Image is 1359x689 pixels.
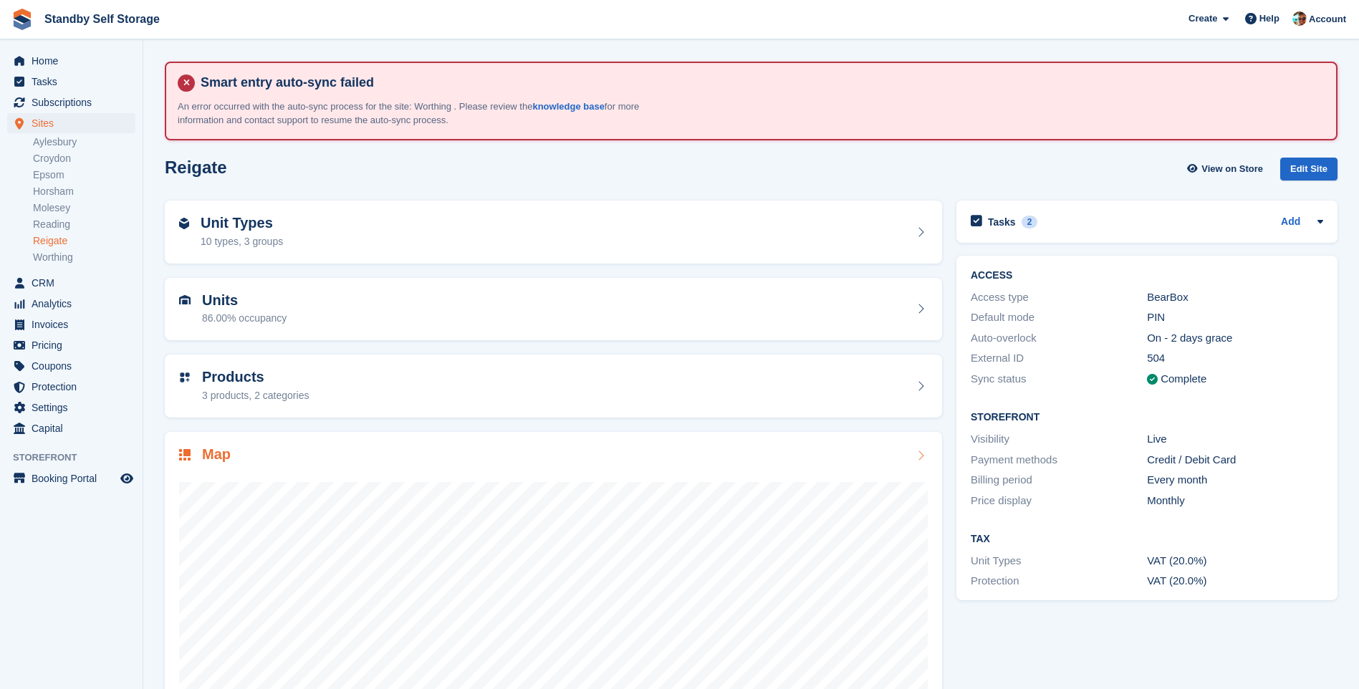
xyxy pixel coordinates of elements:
a: Unit Types 10 types, 3 groups [165,201,942,264]
div: Edit Site [1280,158,1338,181]
a: menu [7,397,135,418]
div: Complete [1161,371,1206,387]
div: Access type [971,289,1147,306]
span: Capital [32,418,117,438]
h2: Units [202,292,287,309]
a: Horsham [33,185,135,198]
a: Preview store [118,470,135,487]
a: menu [7,335,135,355]
div: Every month [1147,472,1323,488]
div: 504 [1147,350,1323,367]
a: Add [1281,214,1300,231]
div: Protection [971,573,1147,589]
div: Price display [971,493,1147,509]
div: Live [1147,431,1323,448]
a: menu [7,51,135,71]
div: Unit Types [971,553,1147,569]
span: Storefront [13,450,143,465]
div: Auto-overlock [971,330,1147,347]
a: Products 3 products, 2 categories [165,355,942,418]
a: menu [7,92,135,112]
div: 10 types, 3 groups [201,234,283,249]
h2: Map [202,446,231,463]
div: PIN [1147,309,1323,326]
a: menu [7,294,135,314]
div: Visibility [971,431,1147,448]
a: menu [7,314,135,334]
img: map-icn-33ee37083ee616e46c38cad1a60f524a97daa1e2b2c8c0bc3eb3415660979fc1.svg [179,449,191,461]
span: Create [1188,11,1217,26]
span: Protection [32,377,117,397]
a: Edit Site [1280,158,1338,187]
span: Booking Portal [32,468,117,488]
div: On - 2 days grace [1147,330,1323,347]
span: Pricing [32,335,117,355]
h2: ACCESS [971,270,1323,281]
h2: Tax [971,534,1323,545]
div: VAT (20.0%) [1147,573,1323,589]
span: Home [32,51,117,71]
span: Help [1259,11,1279,26]
a: menu [7,418,135,438]
a: Standby Self Storage [39,7,165,31]
a: View on Store [1185,158,1269,181]
a: Molesey [33,201,135,215]
span: Tasks [32,72,117,92]
div: Monthly [1147,493,1323,509]
h4: Smart entry auto-sync failed [195,74,1325,91]
img: unit-icn-7be61d7bf1b0ce9d3e12c5938cc71ed9869f7b940bace4675aadf7bd6d80202e.svg [179,295,191,305]
span: View on Store [1201,162,1263,176]
a: knowledge base [532,101,604,112]
p: An error occurred with the auto-sync process for the site: Worthing . Please review the for more ... [178,100,679,127]
a: Reading [33,218,135,231]
img: unit-type-icn-2b2737a686de81e16bb02015468b77c625bbabd49415b5ef34ead5e3b44a266d.svg [179,218,189,229]
a: menu [7,72,135,92]
h2: Products [202,369,309,385]
a: Reigate [33,234,135,248]
span: Invoices [32,314,117,334]
div: BearBox [1147,289,1323,306]
h2: Unit Types [201,215,283,231]
a: menu [7,377,135,397]
h2: Storefront [971,412,1323,423]
span: Subscriptions [32,92,117,112]
span: Analytics [32,294,117,314]
div: 2 [1022,216,1038,228]
a: Croydon [33,152,135,165]
div: External ID [971,350,1147,367]
h2: Reigate [165,158,227,177]
div: 86.00% occupancy [202,311,287,326]
span: Sites [32,113,117,133]
a: Epsom [33,168,135,182]
span: CRM [32,273,117,293]
a: Units 86.00% occupancy [165,278,942,341]
span: Settings [32,397,117,418]
h2: Tasks [988,216,1016,228]
div: Default mode [971,309,1147,326]
img: custom-product-icn-752c56ca05d30b4aa98f6f15887a0e09747e85b44ffffa43cff429088544963d.svg [179,372,191,383]
a: menu [7,113,135,133]
a: menu [7,273,135,293]
div: Credit / Debit Card [1147,452,1323,468]
div: Billing period [971,472,1147,488]
div: Payment methods [971,452,1147,468]
a: menu [7,356,135,376]
img: Michael Walker [1292,11,1307,26]
div: 3 products, 2 categories [202,388,309,403]
div: VAT (20.0%) [1147,553,1323,569]
span: Account [1309,12,1346,26]
img: stora-icon-8386f47178a22dfd0bd8f6a31ec36ba5ce8667c1dd55bd0f319d3a0aa187defe.svg [11,9,33,30]
a: Worthing [33,251,135,264]
a: Aylesbury [33,135,135,149]
span: Coupons [32,356,117,376]
a: menu [7,468,135,488]
div: Sync status [971,371,1147,387]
